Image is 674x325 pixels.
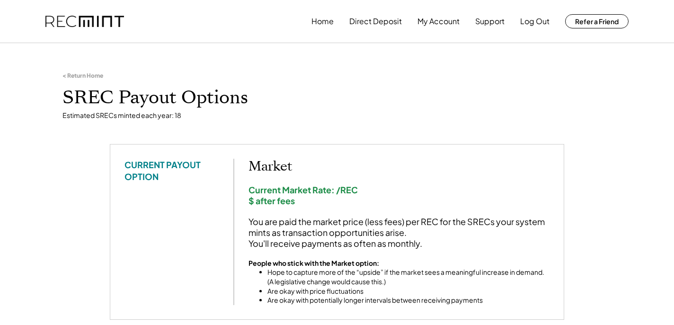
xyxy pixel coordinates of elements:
button: Refer a Friend [565,14,629,28]
div: Estimated SRECs minted each year: 18 [62,111,612,120]
li: Hope to capture more of the “upside” if the market sees a meaningful increase in demand. (A legis... [267,268,550,286]
strong: People who stick with the Market option: [248,259,379,267]
div: < Return Home [62,72,103,80]
img: recmint-logotype%403x.png [45,16,124,27]
button: Support [475,12,505,31]
li: Are okay with price fluctuations [267,287,550,296]
button: Direct Deposit [349,12,402,31]
button: Home [311,12,334,31]
button: My Account [417,12,460,31]
li: Are okay with potentially longer intervals between receiving payments [267,296,550,305]
div: You are paid the market price (less fees) per REC for the SRECs your system mints as transaction ... [248,216,550,249]
button: Log Out [520,12,550,31]
div: CURRENT PAYOUT OPTION [124,159,219,182]
div: Current Market Rate: /REC $ after fees [248,184,550,207]
h2: Market [248,159,550,175]
h1: SREC Payout Options [62,87,612,109]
